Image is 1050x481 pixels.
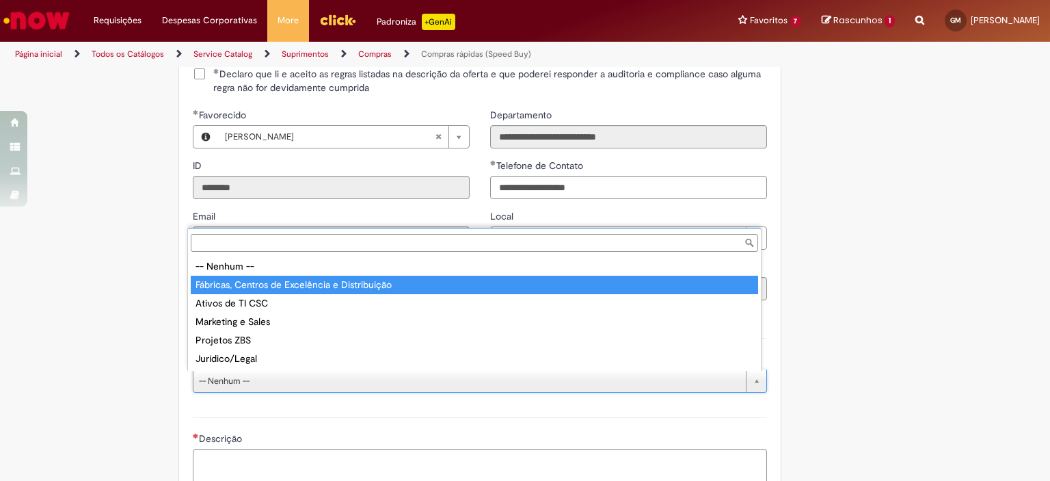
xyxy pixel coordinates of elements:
[188,255,761,371] ul: Tipo de solicitação
[191,331,758,350] div: Projetos ZBS
[191,294,758,313] div: Ativos de TI CSC
[191,313,758,331] div: Marketing e Sales
[191,350,758,368] div: Jurídico/Legal
[191,276,758,294] div: Fábricas, Centros de Excelência e Distribuição
[191,257,758,276] div: -- Nenhum --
